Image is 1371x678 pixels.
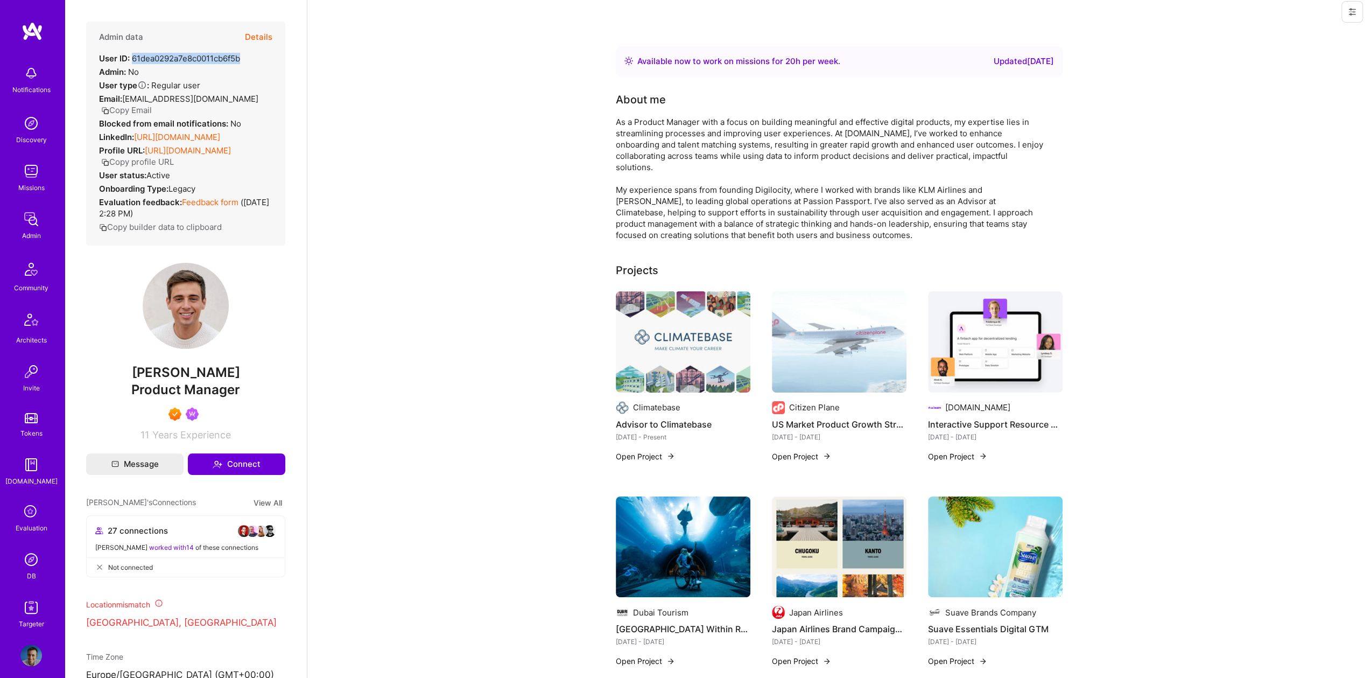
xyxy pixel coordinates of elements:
[137,80,147,90] i: Help
[928,417,1063,431] h4: Interactive Support Resource — [DOMAIN_NAME]
[99,53,130,64] strong: User ID:
[20,645,42,666] img: User Avatar
[237,525,250,537] img: avatar
[928,497,1063,598] img: Suave Essentials Digital GTM
[86,617,285,630] p: [GEOGRAPHIC_DATA], [GEOGRAPHIC_DATA]
[772,431,906,443] div: [DATE] - [DATE]
[101,104,152,116] button: Copy Email
[22,230,41,241] div: Admin
[637,55,840,68] div: Available now to work on missions for h per week .
[86,497,196,509] span: [PERSON_NAME]'s Connections
[633,402,680,413] div: Climatebase
[99,67,126,77] strong: Admin:
[99,223,107,232] i: icon Copy
[145,145,231,156] a: [URL][DOMAIN_NAME]
[101,107,109,115] i: icon Copy
[616,655,675,667] button: Open Project
[263,525,276,537] img: avatar
[16,134,47,145] div: Discovery
[14,282,48,293] div: Community
[979,452,987,460] img: arrow-right
[822,657,831,666] img: arrow-right
[99,145,145,156] strong: Profile URL:
[616,291,750,393] img: Advisor to Climatebase
[99,32,143,42] h4: Admin data
[101,156,174,167] button: Copy profile URL
[633,607,688,618] div: Dubai Tourism
[979,657,987,666] img: arrow-right
[789,607,843,618] div: Japan Airlines
[111,460,119,468] i: icon Mail
[86,652,123,661] span: Time Zone
[616,417,750,431] h4: Advisor to Climatebase
[99,66,139,78] div: No
[822,452,831,460] img: arrow-right
[86,365,285,381] span: [PERSON_NAME]
[616,451,675,462] button: Open Project
[149,543,194,551] span: worked with 14
[86,453,184,475] button: Message
[86,515,285,577] button: 27 connectionsavataravataravataravatar[PERSON_NAME] worked with14 of these connectionsNot connected
[143,263,229,349] img: User Avatar
[772,291,906,393] img: US Market Product Growth Strategy
[928,431,1063,443] div: [DATE] - [DATE]
[213,459,222,469] i: icon Connect
[23,382,40,394] div: Invite
[666,452,675,460] img: arrow-right
[772,606,785,619] img: Company logo
[928,401,941,414] img: Company logo
[95,542,276,553] div: [PERSON_NAME] of these connections
[99,197,272,219] div: ( [DATE] 2:28 PM )
[25,413,38,423] img: tokens
[20,361,42,382] img: Invite
[928,622,1063,636] h4: Suave Essentials Digital GTM
[785,56,796,66] span: 20
[20,62,42,84] img: bell
[18,309,44,334] img: Architects
[182,197,238,207] a: Feedback form
[616,262,658,278] div: Projects
[928,291,1063,393] img: Interactive Support Resource — A.Guide
[5,476,58,487] div: [DOMAIN_NAME]
[20,160,42,182] img: teamwork
[928,655,987,667] button: Open Project
[20,549,42,570] img: Admin Search
[616,622,750,636] h4: [GEOGRAPHIC_DATA] Within Reach
[140,429,149,441] span: 11
[772,497,906,598] img: Japan Airlines Brand Campaign 2022
[945,607,1036,618] div: Suave Brands Company
[86,599,285,610] div: Location mismatch
[95,527,103,535] i: icon Collaborator
[616,636,750,647] div: [DATE] - [DATE]
[146,170,170,180] span: Active
[122,94,258,104] span: [EMAIL_ADDRESS][DOMAIN_NAME]
[152,429,231,441] span: Years Experience
[20,428,43,439] div: Tokens
[928,451,987,462] button: Open Project
[772,636,906,647] div: [DATE] - [DATE]
[99,132,134,142] strong: LinkedIn:
[19,618,44,630] div: Targeter
[99,94,122,104] strong: Email:
[994,55,1054,68] div: Updated [DATE]
[18,645,45,666] a: User Avatar
[624,57,633,65] img: Availability
[772,401,785,414] img: Company logo
[134,132,220,142] a: [URL][DOMAIN_NAME]
[108,525,168,536] span: 27 connections
[616,497,750,598] img: Dubai Within Reach
[928,636,1063,647] div: [DATE] - [DATE]
[616,116,1046,241] div: As a Product Manager with a focus on building meaningful and effective digital products, my exper...
[20,113,42,134] img: discovery
[99,118,241,129] div: No
[21,502,41,522] i: icon SelectionTeam
[99,80,200,91] div: Regular user
[22,22,43,41] img: logo
[772,655,831,667] button: Open Project
[186,408,199,421] img: Been on Mission
[12,84,51,95] div: Notifications
[99,221,222,233] button: Copy builder data to clipboard
[20,454,42,476] img: guide book
[20,208,42,230] img: admin teamwork
[16,334,47,346] div: Architects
